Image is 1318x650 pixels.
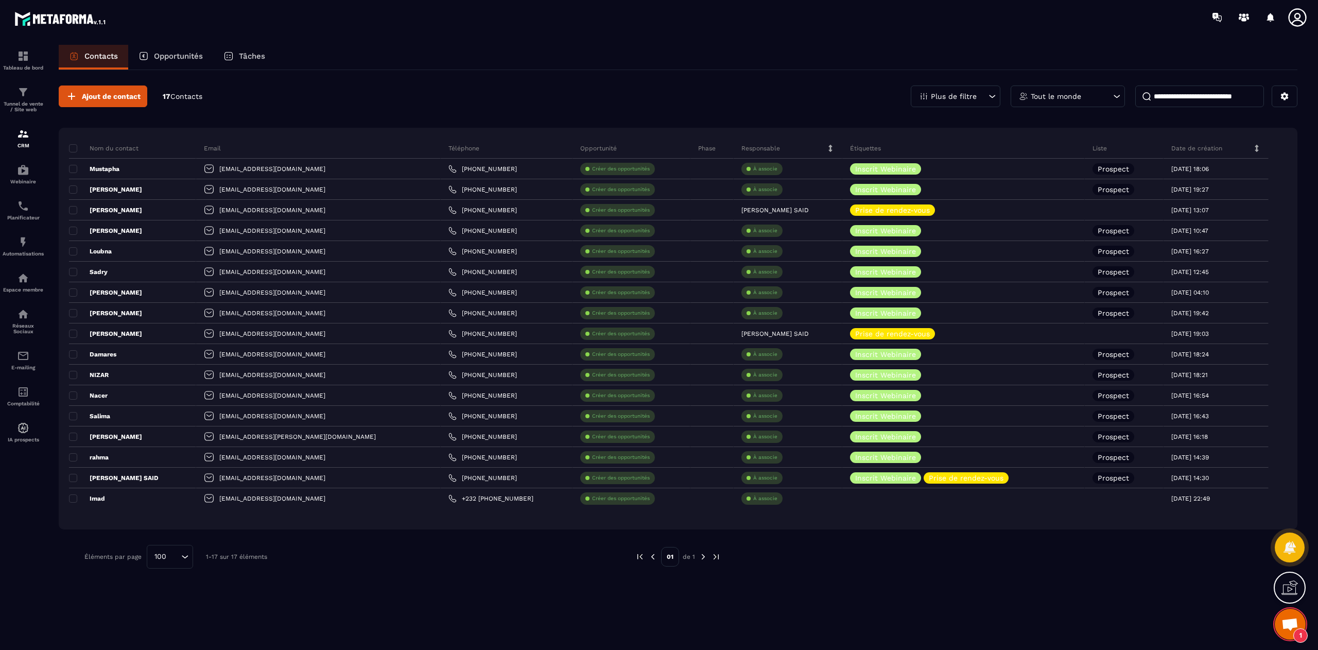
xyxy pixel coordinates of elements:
p: [DATE] 19:27 [1171,186,1209,193]
img: formation [17,50,29,62]
img: logo [14,9,107,28]
p: Inscrit Webinaire [855,165,916,173]
p: Créer des opportunités [592,248,650,255]
a: [PHONE_NUMBER] [448,474,517,482]
p: Prospect [1098,413,1129,420]
p: Inscrit Webinaire [855,248,916,255]
p: Inscrit Webinaire [855,413,916,420]
p: À associe [753,165,777,173]
p: Liste [1092,144,1107,152]
a: Opportunités [128,45,213,70]
p: [DATE] 18:06 [1171,165,1209,173]
p: À associe [753,227,777,234]
p: [PERSON_NAME] [69,288,142,297]
p: À associe [753,186,777,193]
p: Inscrit Webinaire [855,186,916,193]
p: Prospect [1098,371,1129,379]
a: emailemailE-mailing [3,342,44,378]
p: À associe [753,248,777,255]
p: [DATE] 12:45 [1171,268,1209,276]
img: formation [17,86,29,98]
p: Prise de rendez-vous [855,207,930,214]
p: À associe [753,310,777,317]
p: Email [204,144,221,152]
p: Prise de rendez-vous [929,474,1003,482]
a: [PHONE_NUMBER] [448,309,517,317]
a: [PHONE_NUMBER] [448,371,517,379]
span: 100 [151,551,170,562]
p: Créer des opportunités [592,186,650,193]
img: scheduler [17,200,29,212]
p: Comptabilité [3,401,44,406]
a: accountantaccountantComptabilité [3,378,44,414]
p: [DATE] 16:43 [1171,413,1209,420]
p: Créer des opportunités [592,165,650,173]
p: [DATE] 22:49 [1171,495,1210,502]
img: social-network [17,308,29,320]
p: Prospect [1098,351,1129,358]
p: À associe [753,413,777,420]
p: NIZAR [69,371,109,379]
a: [PHONE_NUMBER] [448,330,517,338]
p: Éléments par page [84,553,142,560]
p: [PERSON_NAME] [69,433,142,441]
p: [PERSON_NAME] SAID [741,330,809,337]
p: de 1 [683,553,695,561]
p: Prospect [1098,268,1129,276]
a: [PHONE_NUMBER] [448,165,517,173]
p: À associe [753,351,777,358]
p: [DATE] 19:42 [1171,310,1209,317]
a: [PHONE_NUMBER] [448,268,517,276]
p: Prospect [1098,310,1129,317]
img: prev [635,552,645,561]
p: Inscrit Webinaire [855,351,916,358]
p: À associe [753,454,777,461]
p: Prospect [1098,454,1129,461]
a: +232 [PHONE_NUMBER] [448,494,533,503]
p: [DATE] 16:27 [1171,248,1209,255]
p: Inscrit Webinaire [855,371,916,379]
p: Tableau de bord [3,65,44,71]
p: Créer des opportunités [592,310,650,317]
p: Créer des opportunités [592,474,650,482]
p: 01 [661,547,679,567]
p: Inscrit Webinaire [855,310,916,317]
img: accountant [17,386,29,398]
img: automations [17,236,29,248]
p: Créer des opportunités [592,413,650,420]
img: automations [17,422,29,434]
a: [PHONE_NUMBER] [448,206,517,214]
p: [DATE] 14:30 [1171,474,1209,482]
p: À associe [753,289,777,296]
a: [PHONE_NUMBER] [448,412,517,420]
p: [DATE] 18:21 [1171,371,1208,379]
p: Inscrit Webinaire [855,268,916,276]
p: [DATE] 10:47 [1171,227,1208,234]
p: CRM [3,143,44,148]
p: Inscrit Webinaire [855,392,916,399]
img: automations [17,272,29,284]
a: [PHONE_NUMBER] [448,247,517,255]
p: Salima [69,412,110,420]
p: Créer des opportunités [592,268,650,276]
p: Inscrit Webinaire [855,454,916,461]
img: email [17,350,29,362]
a: formationformationTableau de bord [3,42,44,78]
p: Créer des opportunités [592,330,650,337]
p: [DATE] 04:10 [1171,289,1209,296]
p: Étiquettes [850,144,881,152]
p: Tâches [239,52,265,61]
p: [DATE] 13:07 [1171,207,1209,214]
p: Prospect [1098,186,1129,193]
p: Créer des opportunités [592,433,650,440]
p: À associe [753,474,777,482]
p: À associe [753,433,777,440]
p: Opportunités [154,52,203,61]
p: Automatisations [3,251,44,256]
p: Prospect [1098,392,1129,399]
p: [PERSON_NAME] SAID [69,474,159,482]
p: Créer des opportunités [592,495,650,502]
a: formationformationCRM [3,120,44,156]
p: [PERSON_NAME] [69,309,142,317]
p: À associe [753,392,777,399]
